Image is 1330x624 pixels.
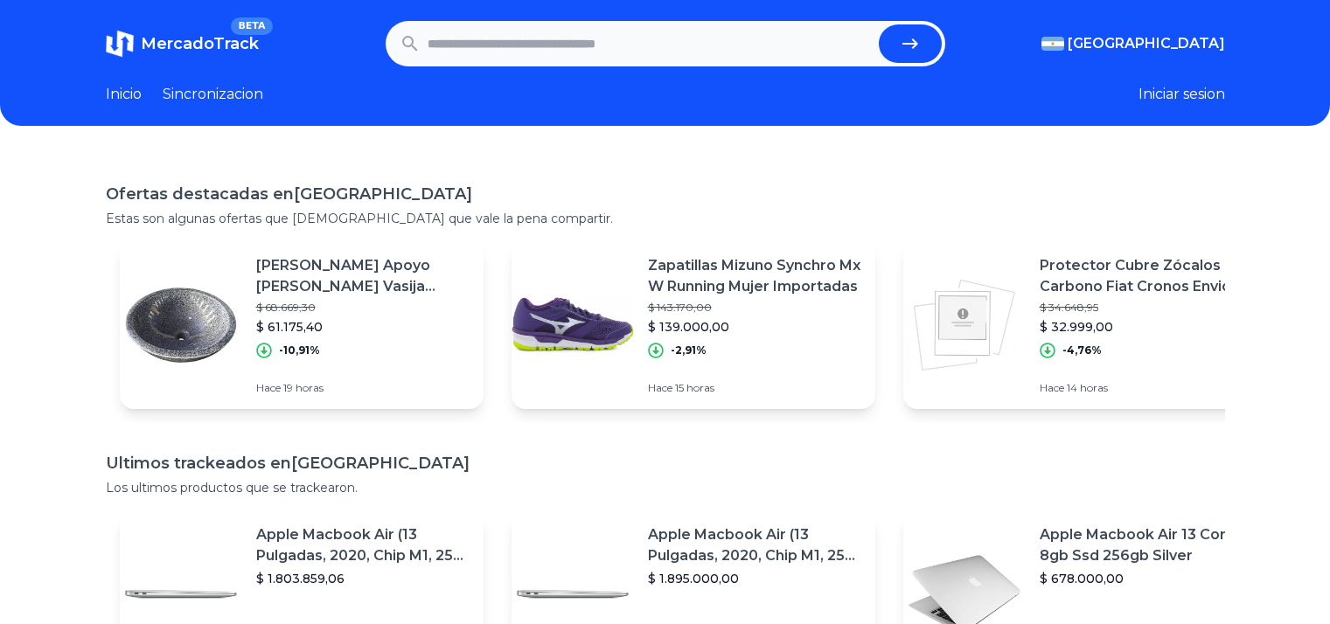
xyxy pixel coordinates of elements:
[1139,84,1225,105] button: Iniciar sesion
[106,451,1225,475] h1: Ultimos trackeados en [GEOGRAPHIC_DATA]
[648,381,861,395] p: Hace 15 horas
[106,30,134,58] img: MercadoTrack
[120,264,242,386] img: Featured image
[1040,381,1253,395] p: Hace 14 horas
[512,264,634,386] img: Featured image
[903,241,1267,409] a: Featured imageProtector Cubre Zócalos Carbono Fiat Cronos Envio Gratis$ 34.648,95$ 32.999,00-4,76...
[256,524,470,566] p: Apple Macbook Air (13 Pulgadas, 2020, Chip M1, 256 Gb De Ssd, 8 Gb De Ram) - Plata
[648,570,861,587] p: $ 1.895.000,00
[106,84,142,105] a: Inicio
[1040,318,1253,336] p: $ 32.999,00
[1041,33,1225,54] button: [GEOGRAPHIC_DATA]
[648,301,861,315] p: $ 143.170,00
[256,318,470,336] p: $ 61.175,40
[231,17,272,35] span: BETA
[120,241,484,409] a: Featured image[PERSON_NAME] Apoyo [PERSON_NAME] Vasija Redonda Negro Ferrum - Mm$ 68.669,30$ 61.1...
[1068,33,1225,54] span: [GEOGRAPHIC_DATA]
[1062,343,1102,357] p: -4,76%
[256,255,470,297] p: [PERSON_NAME] Apoyo [PERSON_NAME] Vasija Redonda Negro Ferrum - Mm
[671,343,707,357] p: -2,91%
[256,570,470,587] p: $ 1.803.859,06
[648,255,861,297] p: Zapatillas Mizuno Synchro Mx W Running Mujer Importadas
[106,210,1225,227] p: Estas son algunas ofertas que [DEMOGRAPHIC_DATA] que vale la pena compartir.
[903,264,1026,386] img: Featured image
[256,381,470,395] p: Hace 19 horas
[1040,255,1253,297] p: Protector Cubre Zócalos Carbono Fiat Cronos Envio Gratis
[106,30,259,58] a: MercadoTrackBETA
[1040,301,1253,315] p: $ 34.648,95
[256,301,470,315] p: $ 68.669,30
[279,343,320,357] p: -10,91%
[1040,570,1253,587] p: $ 678.000,00
[106,182,1225,206] h1: Ofertas destacadas en [GEOGRAPHIC_DATA]
[1041,37,1064,51] img: Argentina
[648,524,861,566] p: Apple Macbook Air (13 Pulgadas, 2020, Chip M1, 256 Gb De Ssd, 8 Gb De Ram) - Plata
[163,84,263,105] a: Sincronizacion
[141,34,259,53] span: MercadoTrack
[1040,524,1253,566] p: Apple Macbook Air 13 Core I5 8gb Ssd 256gb Silver
[648,318,861,336] p: $ 139.000,00
[106,479,1225,496] p: Los ultimos productos que se trackearon.
[512,241,875,409] a: Featured imageZapatillas Mizuno Synchro Mx W Running Mujer Importadas$ 143.170,00$ 139.000,00-2,9...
